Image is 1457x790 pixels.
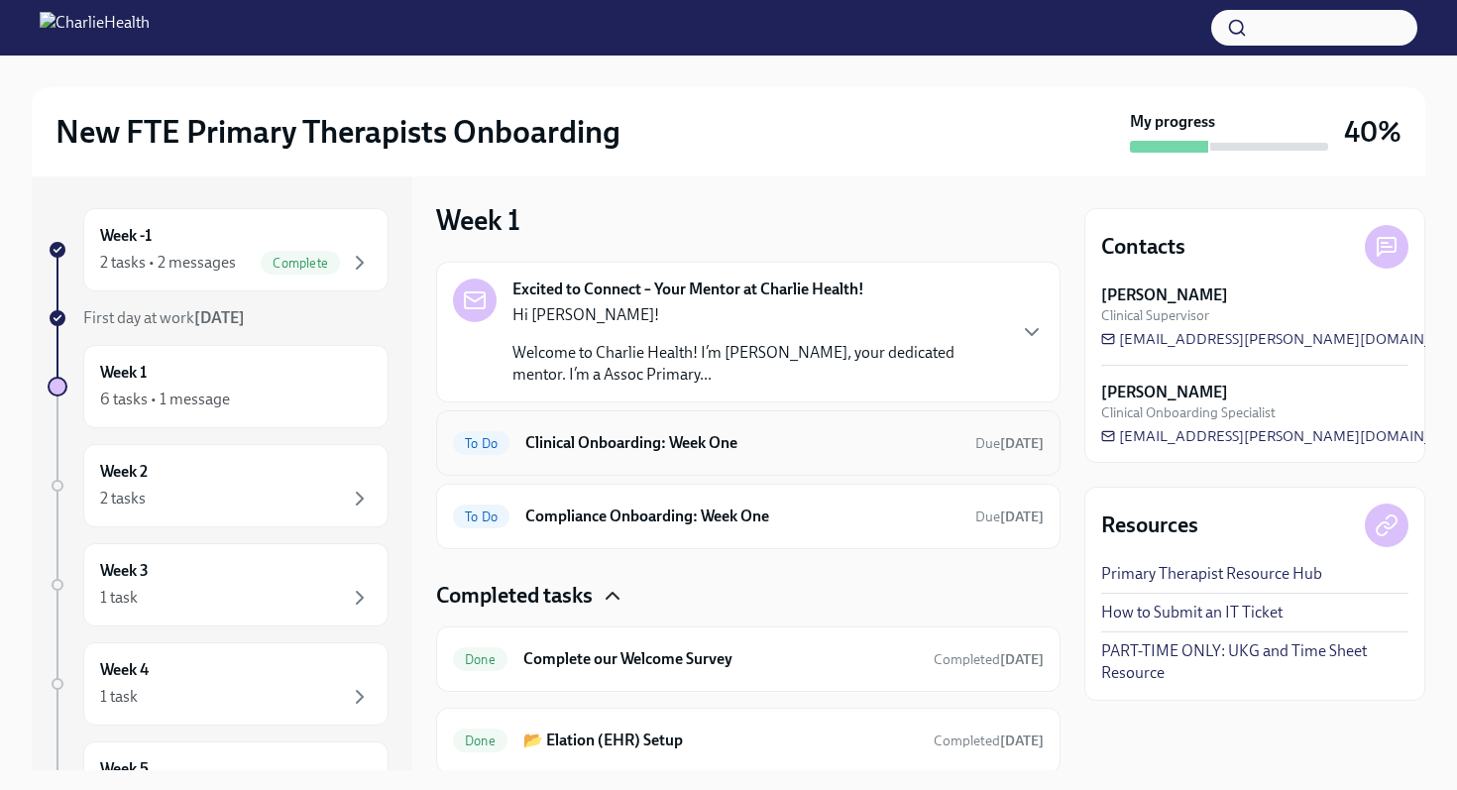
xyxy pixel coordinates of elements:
[1101,382,1228,403] strong: [PERSON_NAME]
[453,427,1044,459] a: To DoClinical Onboarding: Week OneDue[DATE]
[1101,602,1283,623] a: How to Submit an IT Ticket
[100,758,149,780] h6: Week 5
[453,734,507,748] span: Done
[1101,403,1276,422] span: Clinical Onboarding Specialist
[975,508,1044,526] span: September 8th, 2025 09:00
[1000,435,1044,452] strong: [DATE]
[512,342,1004,386] p: Welcome to Charlie Health! I’m [PERSON_NAME], your dedicated mentor. I’m a Assoc Primary...
[436,202,520,238] h3: Week 1
[48,345,389,428] a: Week 16 tasks • 1 message
[48,444,389,527] a: Week 22 tasks
[1000,508,1044,525] strong: [DATE]
[56,112,620,152] h2: New FTE Primary Therapists Onboarding
[523,730,918,751] h6: 📂 Elation (EHR) Setup
[100,659,149,681] h6: Week 4
[1101,510,1198,540] h4: Resources
[48,642,389,726] a: Week 41 task
[1000,733,1044,749] strong: [DATE]
[100,461,148,483] h6: Week 2
[1130,111,1215,133] strong: My progress
[1101,563,1322,585] a: Primary Therapist Resource Hub
[1101,306,1209,325] span: Clinical Supervisor
[453,436,509,451] span: To Do
[48,543,389,626] a: Week 31 task
[975,435,1044,452] span: Due
[512,304,1004,326] p: Hi [PERSON_NAME]!
[261,256,340,271] span: Complete
[436,581,1061,611] div: Completed tasks
[975,508,1044,525] span: Due
[934,732,1044,750] span: September 2nd, 2025 16:55
[100,560,149,582] h6: Week 3
[975,434,1044,453] span: September 8th, 2025 09:00
[453,501,1044,532] a: To DoCompliance Onboarding: Week OneDue[DATE]
[1101,284,1228,306] strong: [PERSON_NAME]
[453,643,1044,675] a: DoneComplete our Welcome SurveyCompleted[DATE]
[40,12,150,44] img: CharlieHealth
[100,225,152,247] h6: Week -1
[1344,114,1401,150] h3: 40%
[100,252,236,274] div: 2 tasks • 2 messages
[1101,640,1408,684] a: PART-TIME ONLY: UKG and Time Sheet Resource
[100,488,146,509] div: 2 tasks
[453,652,507,667] span: Done
[525,506,959,527] h6: Compliance Onboarding: Week One
[100,686,138,708] div: 1 task
[523,648,918,670] h6: Complete our Welcome Survey
[194,308,245,327] strong: [DATE]
[525,432,959,454] h6: Clinical Onboarding: Week One
[48,208,389,291] a: Week -12 tasks • 2 messagesComplete
[100,362,147,384] h6: Week 1
[100,389,230,410] div: 6 tasks • 1 message
[934,650,1044,669] span: September 2nd, 2025 10:23
[453,725,1044,756] a: Done📂 Elation (EHR) SetupCompleted[DATE]
[512,279,864,300] strong: Excited to Connect – Your Mentor at Charlie Health!
[934,733,1044,749] span: Completed
[83,308,245,327] span: First day at work
[48,307,389,329] a: First day at work[DATE]
[453,509,509,524] span: To Do
[436,581,593,611] h4: Completed tasks
[100,587,138,609] div: 1 task
[1101,232,1185,262] h4: Contacts
[1000,651,1044,668] strong: [DATE]
[934,651,1044,668] span: Completed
